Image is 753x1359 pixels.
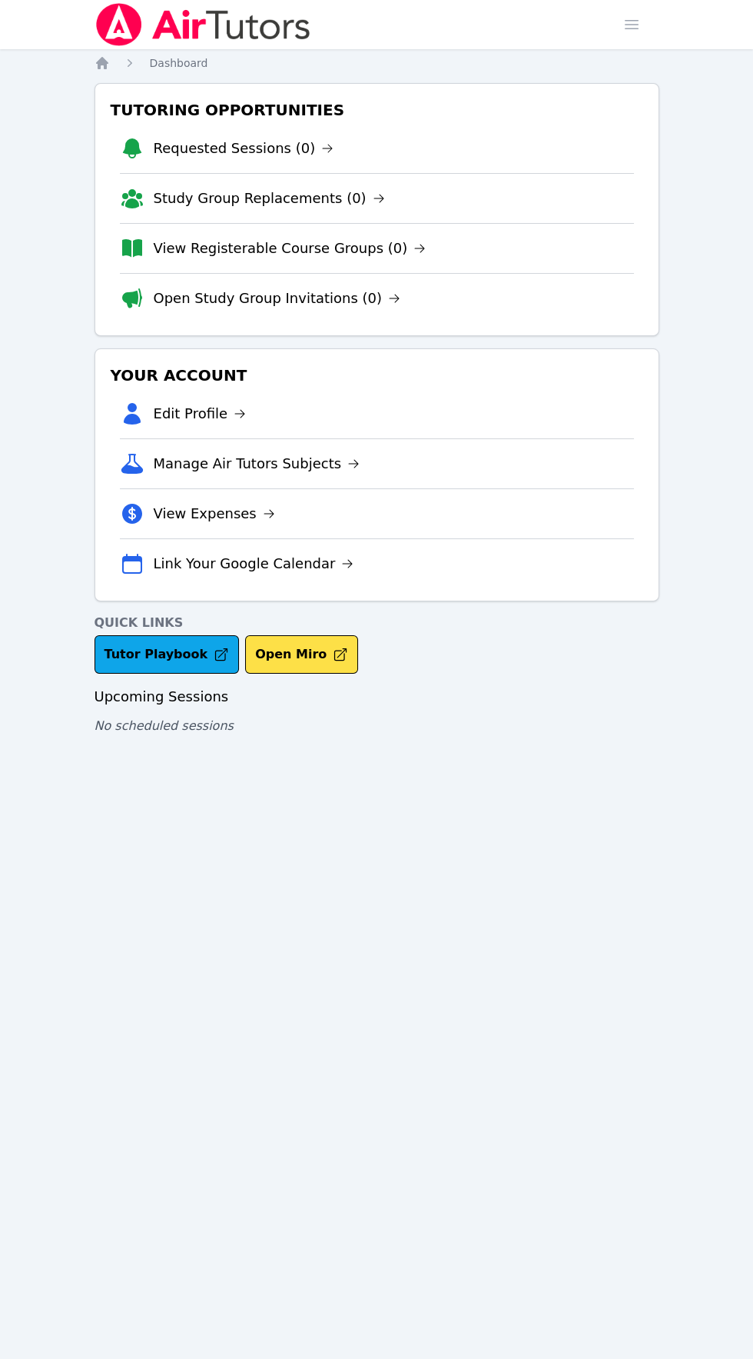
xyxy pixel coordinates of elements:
[154,503,275,525] a: View Expenses
[154,188,385,209] a: Study Group Replacements (0)
[108,361,646,389] h3: Your Account
[95,55,659,71] nav: Breadcrumb
[95,635,240,674] a: Tutor Playbook
[154,288,401,309] a: Open Study Group Invitations (0)
[154,453,360,475] a: Manage Air Tutors Subjects
[150,57,208,69] span: Dashboard
[95,686,659,708] h3: Upcoming Sessions
[154,403,247,425] a: Edit Profile
[95,718,234,733] span: No scheduled sessions
[154,238,426,259] a: View Registerable Course Groups (0)
[108,96,646,124] h3: Tutoring Opportunities
[154,553,354,575] a: Link Your Google Calendar
[150,55,208,71] a: Dashboard
[154,138,334,159] a: Requested Sessions (0)
[245,635,358,674] button: Open Miro
[95,614,659,632] h4: Quick Links
[95,3,312,46] img: Air Tutors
